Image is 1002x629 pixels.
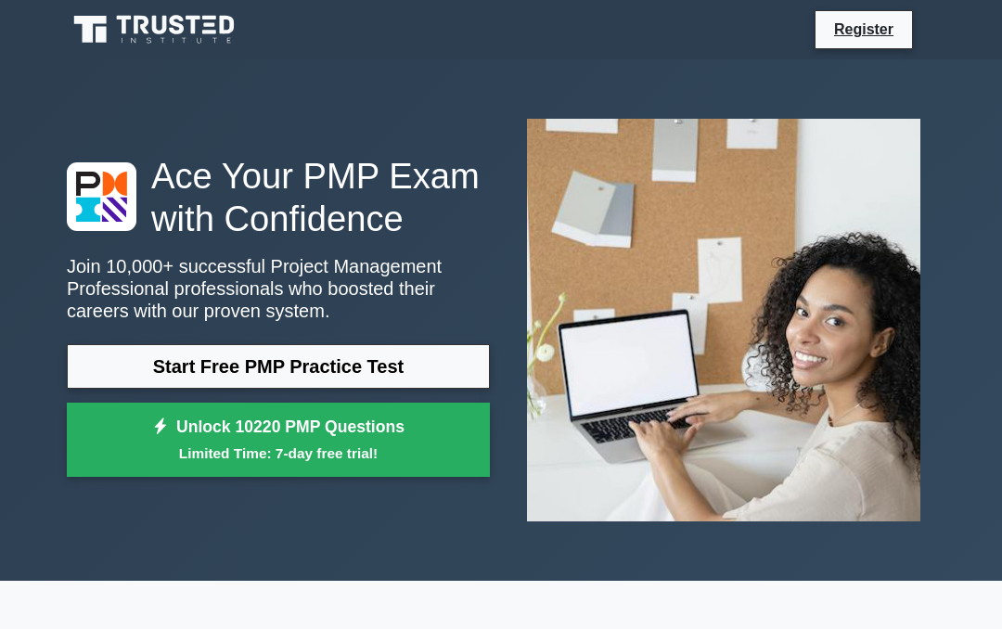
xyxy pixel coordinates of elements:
a: Start Free PMP Practice Test [67,344,490,389]
a: Register [823,18,905,41]
small: Limited Time: 7-day free trial! [90,443,467,464]
h1: Ace Your PMP Exam with Confidence [67,155,490,240]
a: Unlock 10220 PMP QuestionsLimited Time: 7-day free trial! [67,403,490,477]
p: Join 10,000+ successful Project Management Professional professionals who boosted their careers w... [67,255,490,322]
